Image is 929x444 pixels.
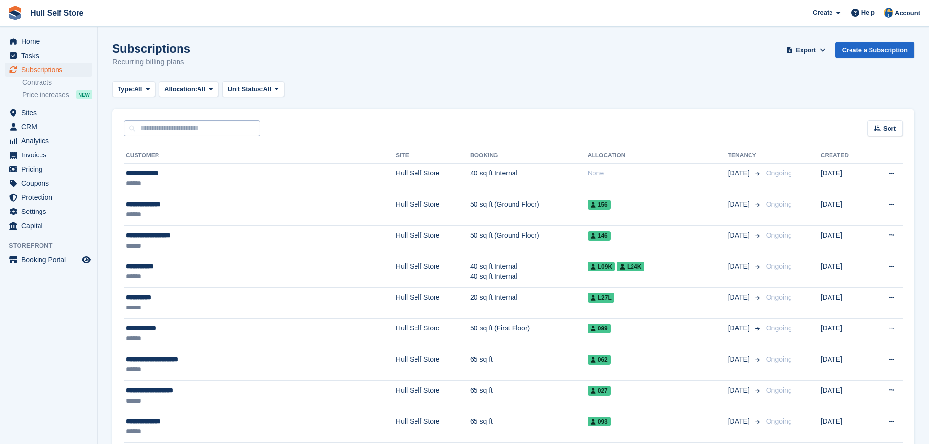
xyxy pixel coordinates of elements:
[861,8,875,18] span: Help
[588,200,611,210] span: 156
[21,205,80,218] span: Settings
[396,148,470,164] th: Site
[21,253,80,267] span: Booking Portal
[228,84,263,94] span: Unit Status:
[766,262,792,270] span: Ongoing
[821,256,868,288] td: [DATE]
[21,120,80,134] span: CRM
[396,256,470,288] td: Hull Self Store
[21,49,80,62] span: Tasks
[21,162,80,176] span: Pricing
[766,293,792,301] span: Ongoing
[728,386,751,396] span: [DATE]
[124,148,396,164] th: Customer
[835,42,914,58] a: Create a Subscription
[588,386,611,396] span: 027
[728,148,762,164] th: Tenancy
[5,219,92,232] a: menu
[5,35,92,48] a: menu
[883,124,896,134] span: Sort
[821,349,868,381] td: [DATE]
[821,411,868,443] td: [DATE]
[588,324,611,333] span: 099
[470,380,588,411] td: 65 sq ft
[21,134,80,148] span: Analytics
[21,106,80,119] span: Sites
[5,49,92,62] a: menu
[470,411,588,443] td: 65 sq ft
[76,90,92,99] div: NEW
[5,63,92,77] a: menu
[785,42,828,58] button: Export
[821,225,868,256] td: [DATE]
[112,42,190,55] h1: Subscriptions
[895,8,920,18] span: Account
[396,225,470,256] td: Hull Self Store
[821,288,868,319] td: [DATE]
[728,231,751,241] span: [DATE]
[396,288,470,319] td: Hull Self Store
[197,84,205,94] span: All
[5,134,92,148] a: menu
[766,417,792,425] span: Ongoing
[588,231,611,241] span: 146
[112,57,190,68] p: Recurring billing plans
[821,380,868,411] td: [DATE]
[766,386,792,394] span: Ongoing
[728,354,751,365] span: [DATE]
[9,241,97,251] span: Storefront
[5,253,92,267] a: menu
[588,417,611,426] span: 093
[26,5,87,21] a: Hull Self Store
[134,84,142,94] span: All
[112,81,155,97] button: Type: All
[766,169,792,177] span: Ongoing
[796,45,816,55] span: Export
[5,191,92,204] a: menu
[22,90,69,99] span: Price increases
[821,194,868,226] td: [DATE]
[470,225,588,256] td: 50 sq ft (Ground Floor)
[728,323,751,333] span: [DATE]
[5,205,92,218] a: menu
[396,318,470,349] td: Hull Self Store
[617,262,644,271] span: L24K
[396,411,470,443] td: Hull Self Store
[164,84,197,94] span: Allocation:
[21,63,80,77] span: Subscriptions
[22,78,92,87] a: Contracts
[80,254,92,266] a: Preview store
[5,106,92,119] a: menu
[813,8,832,18] span: Create
[470,349,588,381] td: 65 sq ft
[470,163,588,194] td: 40 sq ft Internal
[588,262,615,271] span: L09K
[159,81,218,97] button: Allocation: All
[588,148,728,164] th: Allocation
[470,288,588,319] td: 20 sq ft Internal
[766,232,792,239] span: Ongoing
[766,324,792,332] span: Ongoing
[470,148,588,164] th: Booking
[118,84,134,94] span: Type:
[21,148,80,162] span: Invoices
[728,416,751,426] span: [DATE]
[396,194,470,226] td: Hull Self Store
[728,168,751,178] span: [DATE]
[5,176,92,190] a: menu
[5,120,92,134] a: menu
[766,200,792,208] span: Ongoing
[728,292,751,303] span: [DATE]
[21,176,80,190] span: Coupons
[22,89,92,100] a: Price increases NEW
[470,194,588,226] td: 50 sq ft (Ground Floor)
[588,168,728,178] div: None
[21,35,80,48] span: Home
[470,318,588,349] td: 50 sq ft (First Floor)
[21,219,80,232] span: Capital
[588,293,614,303] span: L27L
[470,256,588,288] td: 40 sq ft Internal 40 sq ft Internal
[21,191,80,204] span: Protection
[5,162,92,176] a: menu
[396,163,470,194] td: Hull Self Store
